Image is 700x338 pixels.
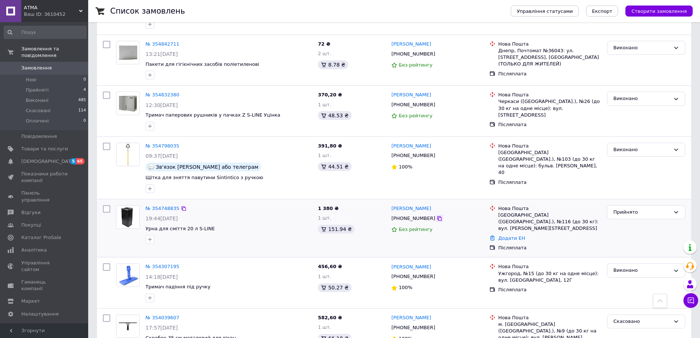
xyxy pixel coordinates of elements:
[26,87,49,93] span: Прийняті
[498,205,601,212] div: Нова Пошта
[318,143,342,149] span: 391,80 ₴
[399,164,412,170] span: 100%
[116,41,140,64] a: Фото товару
[21,311,59,317] span: Налаштування
[78,107,86,114] span: 114
[146,102,178,108] span: 12:30[DATE]
[498,98,601,118] div: Черкаси ([GEOGRAPHIC_DATA].), №26 (до 30 кг на одне місце): вул. [STREET_ADDRESS]
[116,314,140,338] a: Фото товару
[78,97,86,104] span: 485
[318,51,331,56] span: 2 шт.
[146,226,215,231] a: Урна для сміття 20 л S-LINE
[318,111,351,120] div: 48.53 ₴
[498,245,601,251] div: Післяплата
[498,71,601,77] div: Післяплата
[26,118,49,124] span: Оплачені
[83,87,86,93] span: 4
[498,143,601,149] div: Нова Пошта
[613,44,670,52] div: Виконано
[498,314,601,321] div: Нова Пошта
[390,214,437,223] div: [PHONE_NUMBER]
[498,287,601,293] div: Післяплата
[517,8,573,14] span: Управління статусами
[21,279,68,292] span: Гаманець компанії
[21,234,61,241] span: Каталог ProSale
[318,315,342,320] span: 582,60 ₴
[498,270,601,284] div: Ужгород, №15 (до 30 кг на одне місце): вул. [GEOGRAPHIC_DATA], 12Г
[391,143,431,150] a: [PERSON_NAME]
[146,153,178,159] span: 09:37[DATE]
[26,107,51,114] span: Скасовані
[146,284,211,289] a: Тримач падіння під ручку
[21,158,76,165] span: [DEMOGRAPHIC_DATA]
[318,225,355,234] div: 151.94 ₴
[21,133,57,140] span: Повідомлення
[70,158,76,164] span: 5
[613,146,670,154] div: Виконано
[318,206,338,211] span: 1 380 ₴
[498,41,601,47] div: Нова Пошта
[26,77,36,83] span: Нові
[399,227,432,232] span: Без рейтингу
[146,92,179,97] a: № 354832380
[391,205,431,212] a: [PERSON_NAME]
[391,264,431,271] a: [PERSON_NAME]
[390,100,437,110] div: [PHONE_NUMBER]
[83,77,86,83] span: 0
[116,315,139,338] img: Фото товару
[21,65,52,71] span: Замовлення
[146,264,179,269] a: № 354307195
[318,215,331,221] span: 1 шт.
[498,263,601,270] div: Нова Пошта
[146,206,179,211] a: № 354748835
[156,164,258,170] span: Зв'язок [PERSON_NAME] або телеграм
[76,158,85,164] span: 65
[26,97,49,104] span: Виконані
[116,143,140,166] a: Фото товару
[390,323,437,332] div: [PHONE_NUMBER]
[318,162,351,171] div: 44.51 ₴
[21,298,40,305] span: Маркет
[318,102,331,107] span: 1 шт.
[631,8,687,14] span: Створити замовлення
[4,26,87,39] input: Пошук
[24,4,79,11] span: АТМА
[110,7,185,15] h1: Список замовлень
[21,146,68,152] span: Товари та послуги
[498,149,601,176] div: [GEOGRAPHIC_DATA] ([GEOGRAPHIC_DATA].), №103 (до 30 кг на одне місце): бульв. [PERSON_NAME], 40
[391,314,431,321] a: [PERSON_NAME]
[146,274,178,280] span: 14:18[DATE]
[116,44,139,61] img: Фото товару
[625,6,693,17] button: Створити замовлення
[391,41,431,48] a: [PERSON_NAME]
[613,209,670,216] div: Прийнято
[21,247,47,253] span: Аналітика
[318,153,331,158] span: 1 шт.
[391,92,431,99] a: [PERSON_NAME]
[399,113,432,118] span: Без рейтингу
[318,283,351,292] div: 50.27 ₴
[146,216,178,221] span: 19:44[DATE]
[683,293,698,308] button: Чат з покупцем
[24,11,88,18] div: Ваш ID: 3610452
[21,209,40,216] span: Відгуки
[146,51,178,57] span: 13:21[DATE]
[498,92,601,98] div: Нова Пошта
[116,264,139,287] img: Фото товару
[613,95,670,103] div: Виконано
[399,285,412,290] span: 100%
[318,274,331,279] span: 1 шт.
[146,325,178,331] span: 17:57[DATE]
[618,8,693,14] a: Створити замовлення
[21,260,68,273] span: Управління сайтом
[146,61,259,67] a: Пакети для гігієнічних засобів поліетиленові
[613,267,670,274] div: Виконано
[318,41,330,47] span: 72 ₴
[116,92,140,115] a: Фото товару
[146,112,280,118] a: Тримач паперових рушників у пачках Z S-LINE Уцінка
[498,212,601,232] div: [GEOGRAPHIC_DATA] ([GEOGRAPHIC_DATA].), №116 (до 30 кг): вул. [PERSON_NAME][STREET_ADDRESS]
[592,8,613,14] span: Експорт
